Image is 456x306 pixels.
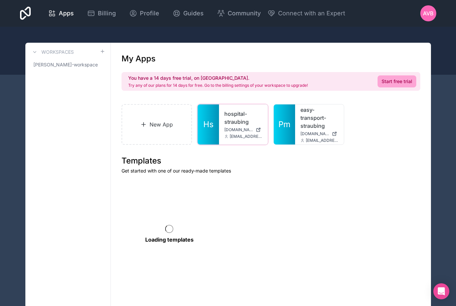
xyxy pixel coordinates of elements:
[59,9,74,18] span: Apps
[31,59,105,71] a: [PERSON_NAME]-workspace
[43,6,79,21] a: Apps
[433,283,449,299] div: Open Intercom Messenger
[31,48,74,56] a: Workspaces
[128,83,308,88] p: Try any of our plans for 14 days for free. Go to the billing settings of your workspace to upgrade!
[33,61,98,68] span: [PERSON_NAME]-workspace
[300,131,329,136] span: [DOMAIN_NAME]
[145,236,194,244] p: Loading templates
[41,49,74,55] h3: Workspaces
[212,6,266,21] a: Community
[98,9,116,18] span: Billing
[122,53,156,64] h1: My Apps
[306,138,338,143] span: [EMAIL_ADDRESS][DOMAIN_NAME]
[198,104,219,144] a: Hs
[224,127,262,132] a: [DOMAIN_NAME]
[128,75,308,81] h2: You have a 14 days free trial, on [GEOGRAPHIC_DATA].
[230,134,262,139] span: [EMAIL_ADDRESS][DOMAIN_NAME]
[122,104,192,145] a: New App
[267,9,345,18] button: Connect with an Expert
[140,9,159,18] span: Profile
[274,104,295,144] a: Pm
[228,9,261,18] span: Community
[122,156,420,166] h1: Templates
[122,168,420,174] p: Get started with one of our ready-made templates
[183,9,204,18] span: Guides
[300,131,338,136] a: [DOMAIN_NAME]
[423,9,434,17] span: AVB
[224,110,262,126] a: hospital-straubing
[167,6,209,21] a: Guides
[203,119,214,130] span: Hs
[124,6,165,21] a: Profile
[82,6,121,21] a: Billing
[278,119,290,130] span: Pm
[278,9,345,18] span: Connect with an Expert
[378,75,416,87] a: Start free trial
[224,127,253,132] span: [DOMAIN_NAME]
[300,106,338,130] a: easy-transport-straubing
